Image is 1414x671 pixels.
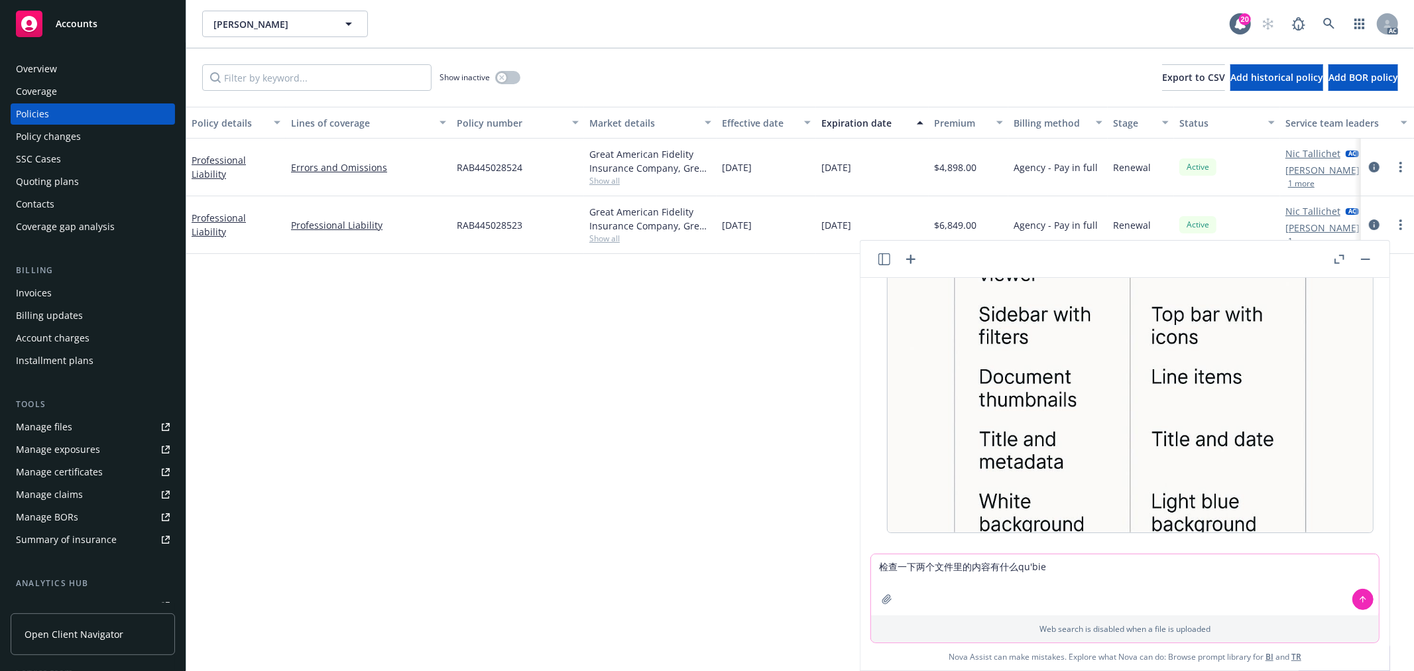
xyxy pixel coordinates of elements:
a: BI [1266,651,1273,662]
button: Policy number [451,107,584,139]
a: more [1393,159,1409,175]
span: RAB445028524 [457,160,522,174]
textarea: 检查一下两个文件里的内容有什么qu'bie [871,554,1379,615]
div: Contacts [16,194,54,215]
button: Market details [584,107,717,139]
a: Policies [11,103,175,125]
a: Manage files [11,416,175,438]
div: Stage [1113,116,1154,130]
div: 20 [1239,13,1251,25]
div: Manage BORs [16,507,78,528]
div: Loss summary generator [16,595,126,617]
button: Premium [929,107,1008,139]
span: $6,849.00 [934,218,976,232]
a: Switch app [1346,11,1373,37]
span: $4,898.00 [934,160,976,174]
div: Analytics hub [11,577,175,590]
div: Manage claims [16,484,83,505]
span: Add BOR policy [1328,71,1398,84]
div: Market details [589,116,697,130]
a: Manage claims [11,484,175,505]
a: circleInformation [1366,217,1382,233]
div: Expiration date [821,116,909,130]
button: Stage [1108,107,1174,139]
div: Billing method [1014,116,1088,130]
div: Service team leaders [1285,116,1393,130]
div: SSC Cases [16,149,61,170]
div: Billing updates [16,305,83,326]
span: [DATE] [722,160,752,174]
div: Policy details [192,116,266,130]
span: Export to CSV [1162,71,1225,84]
div: Coverage [16,81,57,102]
span: RAB445028523 [457,218,522,232]
a: Policy changes [11,126,175,147]
button: Status [1174,107,1280,139]
div: Summary of insurance [16,529,117,550]
span: Show inactive [440,72,490,83]
a: Manage BORs [11,507,175,528]
a: Professional Liability [192,212,246,238]
div: Status [1179,116,1260,130]
span: [PERSON_NAME] [213,17,328,31]
button: Billing method [1008,107,1108,139]
div: Lines of coverage [291,116,432,130]
a: circleInformation [1366,159,1382,175]
span: Nova Assist can make mistakes. Explore what Nova can do: Browse prompt library for and [949,643,1301,670]
a: Manage exposures [11,439,175,460]
a: TR [1291,651,1301,662]
a: Contacts [11,194,175,215]
a: Coverage [11,81,175,102]
span: Show all [589,233,711,244]
div: Policy changes [16,126,81,147]
div: Installment plans [16,350,93,371]
a: Billing updates [11,305,175,326]
a: Professional Liability [192,154,246,180]
span: Active [1185,161,1211,173]
span: Renewal [1113,218,1151,232]
span: Agency - Pay in full [1014,160,1098,174]
a: Nic Tallichet [1285,147,1340,160]
a: Start snowing [1255,11,1281,37]
button: Expiration date [816,107,929,139]
span: Active [1185,219,1211,231]
input: Filter by keyword... [202,64,432,91]
button: 1 more [1288,237,1315,245]
div: Invoices [16,282,52,304]
div: Manage files [16,416,72,438]
a: Errors and Omissions [291,160,446,174]
a: more [1393,217,1409,233]
span: [DATE] [821,218,851,232]
a: Professional Liability [291,218,446,232]
div: Account charges [16,328,89,349]
button: Lines of coverage [286,107,451,139]
div: Great American Fidelity Insurance Company, Great American Insurance Group, Monarch Insurance Serv... [589,205,711,233]
div: Policy number [457,116,564,130]
div: Policies [16,103,49,125]
a: Installment plans [11,350,175,371]
div: Manage certificates [16,461,103,483]
div: Tools [11,398,175,411]
a: Coverage gap analysis [11,216,175,237]
a: Accounts [11,5,175,42]
span: [DATE] [722,218,752,232]
button: Add historical policy [1230,64,1323,91]
a: Overview [11,58,175,80]
a: Loss summary generator [11,595,175,617]
a: Manage certificates [11,461,175,483]
span: Show all [589,175,711,186]
span: Agency - Pay in full [1014,218,1098,232]
a: Search [1316,11,1342,37]
span: Add historical policy [1230,71,1323,84]
a: Account charges [11,328,175,349]
a: SSC Cases [11,149,175,170]
button: [PERSON_NAME] [202,11,368,37]
button: Add BOR policy [1328,64,1398,91]
a: [PERSON_NAME] [1285,163,1360,177]
div: Manage exposures [16,439,100,460]
span: [DATE] [821,160,851,174]
button: Effective date [717,107,816,139]
button: Export to CSV [1162,64,1225,91]
button: 1 more [1288,180,1315,188]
